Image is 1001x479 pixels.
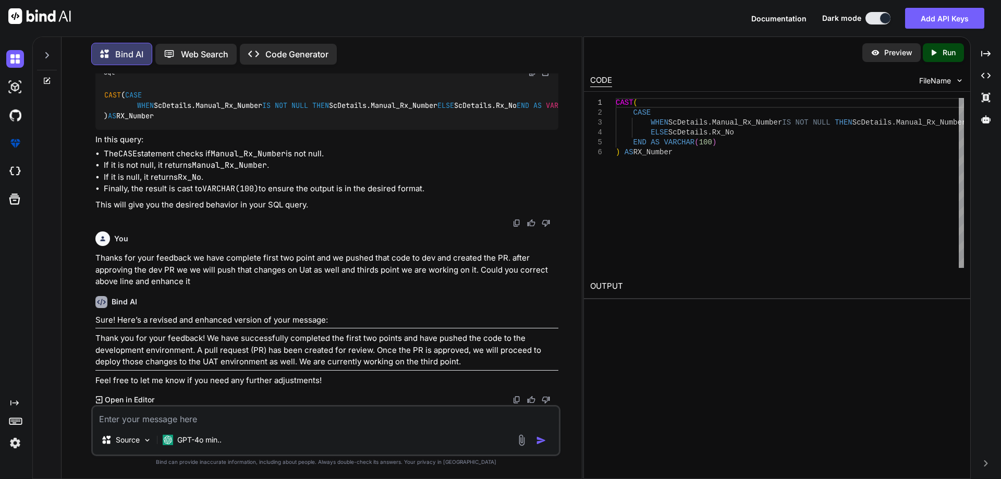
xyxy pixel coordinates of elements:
img: copy [512,219,521,227]
div: 2 [590,108,602,118]
span: . [707,118,712,127]
img: cloudideIcon [6,163,24,180]
img: premium [6,134,24,152]
code: VARCHAR(100) [202,183,259,194]
p: Thank you for your feedback! We have successfully completed the first two points and have pushed ... [95,333,558,368]
span: . [707,128,712,137]
p: Thanks for your feedback we have complete first two point and we pushed that code to dev and crea... [95,252,558,288]
span: CASE [633,108,651,117]
button: Add API Keys [905,8,984,29]
span: Manual_Rx_Number [896,118,966,127]
span: Documentation [751,14,807,23]
code: CASE [118,149,137,159]
span: ELSE [651,128,668,137]
span: THEN [835,118,852,127]
div: 1 [590,98,602,108]
div: 4 [590,128,602,138]
img: darkAi-studio [6,78,24,96]
span: VARCHAR [546,101,575,110]
code: Rx_No [178,172,201,182]
p: Sure! Here’s a revised and enhanced version of your message: [95,314,558,326]
img: dislike [542,219,550,227]
span: AS [533,101,542,110]
span: ) [712,138,716,146]
span: AS [651,138,660,146]
img: attachment [516,434,528,446]
span: WHEN [651,118,668,127]
span: END [633,138,646,146]
span: VARCHAR [664,138,694,146]
span: Rx_No [712,128,734,137]
div: 5 [590,138,602,148]
span: AS [624,148,633,156]
span: Manual_Rx_Number [712,118,782,127]
span: AS [108,112,116,121]
span: THEN [312,101,329,110]
img: darkChat [6,50,24,68]
img: githubDark [6,106,24,124]
p: Open in Editor [105,395,154,405]
button: Documentation [751,13,807,24]
li: If it is null, it returns . [104,171,558,183]
p: Feel free to let me know if you need any further adjustments! [95,375,558,387]
span: CAST [104,90,121,100]
p: In this query: [95,134,558,146]
img: chevron down [955,76,964,85]
img: like [527,219,535,227]
span: RX_Number [633,148,673,156]
img: preview [871,48,880,57]
li: Finally, the result is cast to to ensure the output is in the desired format. [104,183,558,195]
span: NOT [795,118,808,127]
span: CAST [616,99,633,107]
span: 100 [699,138,712,146]
img: Bind AI [8,8,71,24]
p: Bind can provide inaccurate information, including about people. Always double-check its answers.... [91,458,560,466]
span: ScDetails [852,118,892,127]
span: ELSE [437,101,454,110]
img: settings [6,434,24,452]
li: If it is not null, it returns . [104,159,558,171]
img: Pick Models [143,436,152,445]
p: Source [116,435,140,445]
p: GPT-4o min.. [177,435,222,445]
span: FileName [919,76,951,86]
img: copy [512,396,521,404]
img: GPT-4o mini [163,435,173,445]
span: CASE [125,90,142,100]
span: ( [694,138,699,146]
img: dislike [542,396,550,404]
span: END [517,101,529,110]
img: like [527,396,535,404]
p: Bind AI [115,48,143,60]
span: NOT NULL [275,101,308,110]
span: Dark mode [822,13,861,23]
p: This will give you the desired behavior in your SQL query. [95,199,558,211]
span: ScDetails [668,118,707,127]
span: NULL [813,118,831,127]
h2: OUTPUT [584,274,970,299]
span: ScDetails [668,128,707,137]
span: IS [262,101,271,110]
div: CODE [590,75,612,87]
span: ) [616,148,620,156]
p: Run [943,47,956,58]
li: The statement checks if is not null. [104,148,558,160]
code: Manual_Rx_Number [192,160,267,170]
code: ( ScDetails.Manual_Rx_Number ScDetails.Manual_Rx_Number ScDetails.Rx_No ( ) ) RX_Number [104,90,596,122]
span: . [892,118,896,127]
img: icon [536,435,546,446]
div: 6 [590,148,602,157]
span: IS [782,118,791,127]
p: Preview [884,47,912,58]
span: WHEN [137,101,154,110]
p: Code Generator [265,48,328,60]
h6: You [114,234,128,244]
div: 3 [590,118,602,128]
code: Manual_Rx_Number [211,149,286,159]
p: Web Search [181,48,228,60]
h6: Bind AI [112,297,137,307]
span: ( [633,99,637,107]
